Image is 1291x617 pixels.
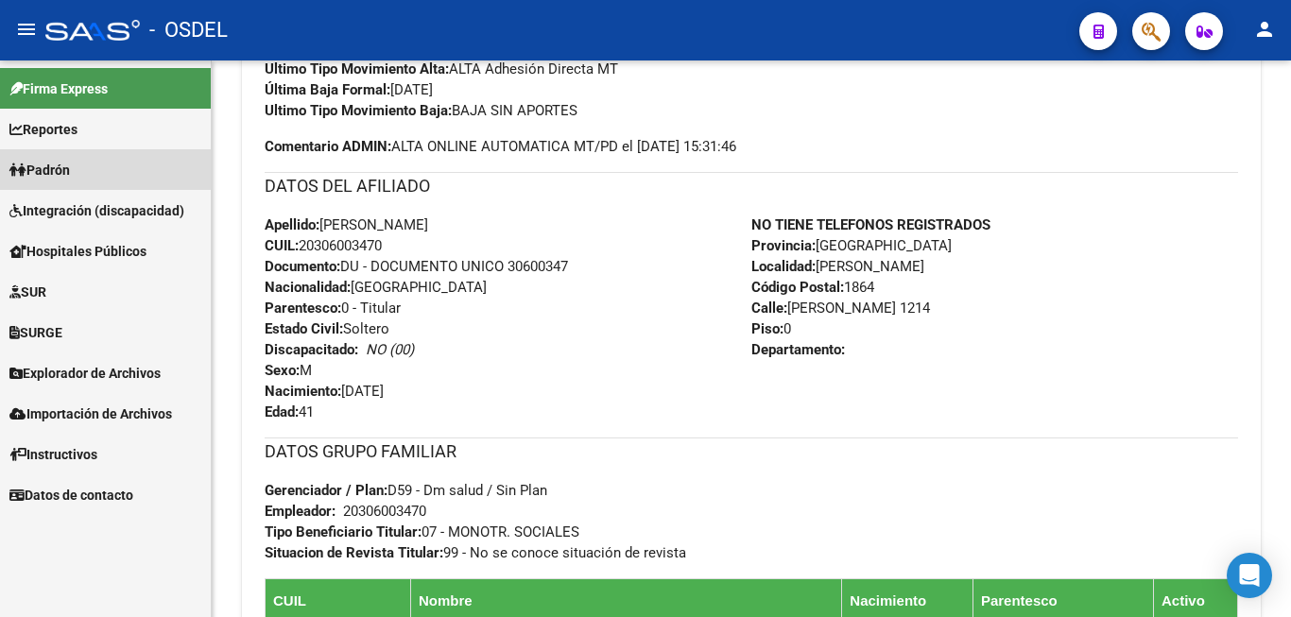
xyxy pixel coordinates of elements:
span: [PERSON_NAME] [751,258,924,275]
strong: Localidad: [751,258,816,275]
span: [PERSON_NAME] [265,216,428,233]
span: ALTA Adhesión Directa MT [265,60,618,77]
span: Datos de contacto [9,485,133,506]
i: NO (00) [366,341,414,358]
span: Integración (discapacidad) [9,200,184,221]
h3: DATOS DEL AFILIADO [265,173,1238,199]
strong: NO TIENE TELEFONOS REGISTRADOS [751,216,990,233]
strong: Estado Civil: [265,320,343,337]
h3: DATOS GRUPO FAMILIAR [265,438,1238,465]
span: [DATE] [265,81,433,98]
strong: Departamento: [751,341,845,358]
strong: Provincia: [751,237,816,254]
strong: Documento: [265,258,340,275]
span: ALTA ONLINE AUTOMATICA MT/PD el [DATE] 15:31:46 [265,136,736,157]
strong: Empleador: [265,503,336,520]
span: Importación de Archivos [9,403,172,424]
span: 20306003470 [265,237,382,254]
span: [GEOGRAPHIC_DATA] [751,237,952,254]
strong: Código Postal: [751,279,844,296]
span: [GEOGRAPHIC_DATA] [265,279,487,296]
span: D59 - Dm salud / Sin Plan [265,482,547,499]
div: 20306003470 [343,501,426,522]
span: BAJA SIN APORTES [265,102,577,119]
span: Instructivos [9,444,97,465]
span: 0 - Titular [265,300,401,317]
strong: Ultimo Tipo Movimiento Baja: [265,102,452,119]
div: Open Intercom Messenger [1227,553,1272,598]
strong: Parentesco: [265,300,341,317]
strong: Tipo Beneficiario Titular: [265,523,422,540]
strong: Nacimiento: [265,383,341,400]
strong: Edad: [265,403,299,420]
span: SUR [9,282,46,302]
strong: Apellido: [265,216,319,233]
span: - OSDEL [149,9,228,51]
strong: Última Baja Formal: [265,81,390,98]
strong: CUIL: [265,237,299,254]
span: 99 - No se conoce situación de revista [265,544,686,561]
span: DU - DOCUMENTO UNICO 30600347 [265,258,568,275]
span: 1864 [751,279,874,296]
span: Hospitales Públicos [9,241,146,262]
strong: Piso: [751,320,783,337]
strong: Comentario ADMIN: [265,138,391,155]
span: 41 [265,403,314,420]
span: [PERSON_NAME] 1214 [751,300,930,317]
span: Explorador de Archivos [9,363,161,384]
strong: Nacionalidad: [265,279,351,296]
span: Reportes [9,119,77,140]
span: [DATE] [265,383,384,400]
mat-icon: person [1253,18,1276,41]
span: M [265,362,312,379]
mat-icon: menu [15,18,38,41]
span: 07 - MONOTR. SOCIALES [265,523,579,540]
span: 0 [751,320,791,337]
span: Soltero [265,320,389,337]
strong: Ultimo Tipo Movimiento Alta: [265,60,449,77]
strong: Discapacitado: [265,341,358,358]
span: Padrón [9,160,70,180]
strong: Sexo: [265,362,300,379]
span: Firma Express [9,78,108,99]
strong: Situacion de Revista Titular: [265,544,443,561]
strong: Calle: [751,300,787,317]
strong: Gerenciador / Plan: [265,482,387,499]
span: SURGE [9,322,62,343]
